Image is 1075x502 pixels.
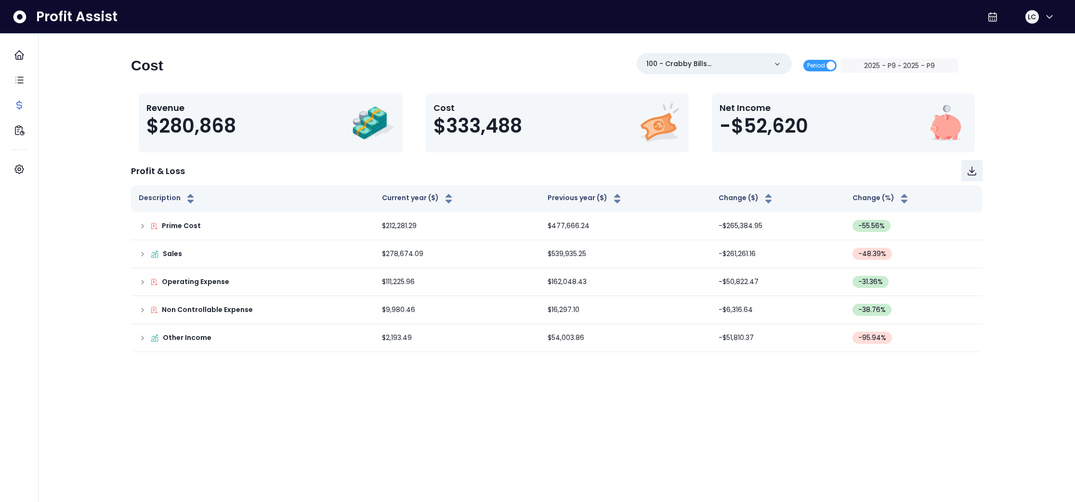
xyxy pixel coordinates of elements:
[540,324,711,352] td: $54,003.86
[858,221,885,231] span: -55.56 %
[433,114,522,137] span: $333,488
[131,57,163,74] h2: Cost
[711,324,845,352] td: -$51,810.37
[131,164,185,177] p: Profit & Loss
[638,101,681,145] img: Cost
[146,114,236,137] span: $280,868
[162,221,201,231] p: Prime Cost
[858,333,886,343] span: -95.94 %
[139,193,197,204] button: Description
[924,101,967,145] img: Net Income
[858,305,886,315] span: -38.76 %
[163,333,211,343] p: Other Income
[540,240,711,268] td: $539,935.25
[352,101,395,145] img: Revenue
[858,277,883,287] span: -31.36 %
[162,277,229,287] p: Operating Expense
[961,160,983,181] button: Download
[374,324,540,352] td: $2,193.49
[720,101,808,114] p: Net Income
[374,240,540,268] td: $278,674.09
[719,193,774,204] button: Change ($)
[858,249,886,259] span: -48.39 %
[852,193,910,204] button: Change (%)
[540,296,711,324] td: $16,297.10
[374,268,540,296] td: $111,225.96
[711,212,845,240] td: -$265,384.95
[840,58,958,73] button: 2025 - P9 ~ 2025 - P9
[162,305,253,315] p: Non Controllable Expense
[1028,12,1036,22] span: LC
[807,60,825,71] span: Period
[540,212,711,240] td: $477,666.24
[711,296,845,324] td: -$6,316.64
[36,8,118,26] span: Profit Assist
[646,59,767,69] p: 100 - Crabby Bills [GEOGRAPHIC_DATA](R365)
[711,240,845,268] td: -$261,261.16
[548,193,623,204] button: Previous year ($)
[374,296,540,324] td: $9,980.46
[720,114,808,137] span: -$52,620
[433,101,522,114] p: Cost
[540,268,711,296] td: $162,048.43
[382,193,455,204] button: Current year ($)
[711,268,845,296] td: -$50,822.47
[163,249,182,259] p: Sales
[374,212,540,240] td: $212,281.29
[146,101,236,114] p: Revenue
